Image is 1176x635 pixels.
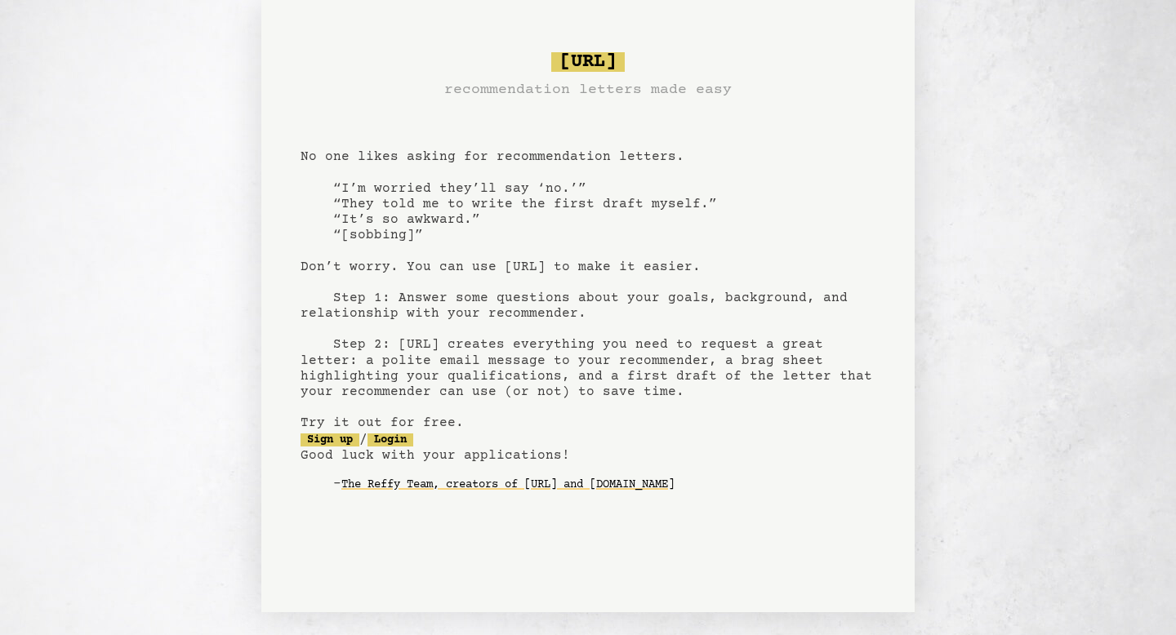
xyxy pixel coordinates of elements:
[367,433,413,446] a: Login
[301,46,875,524] pre: No one likes asking for recommendation letters. “I’m worried they’ll say ‘no.’” “They told me to ...
[444,78,732,101] h3: recommendation letters made easy
[551,52,625,72] span: [URL]
[341,472,675,498] a: The Reffy Team, creators of [URL] and [DOMAIN_NAME]
[301,433,359,446] a: Sign up
[333,477,875,493] div: -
